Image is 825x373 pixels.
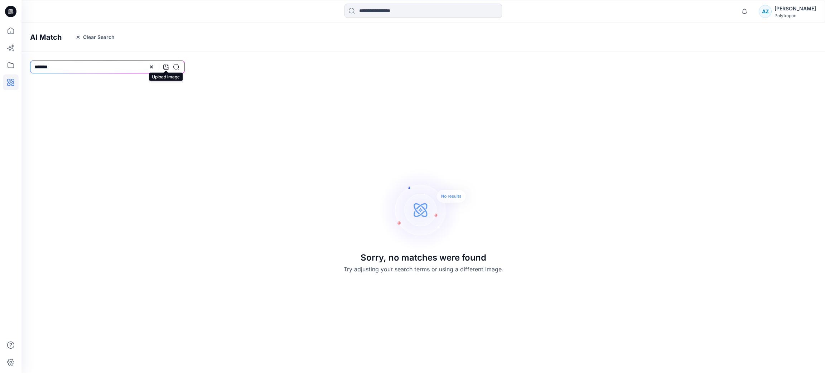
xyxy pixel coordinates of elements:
p: Try adjusting your search terms or using a different image. [344,265,503,273]
button: Clear Search [71,32,119,43]
div: Polytropon [775,13,816,18]
h4: AI Match [30,33,62,42]
img: Sorry, no matches were found [379,167,479,253]
h3: Sorry, no matches were found [361,253,486,263]
div: AZ [759,5,772,18]
div: [PERSON_NAME] [775,4,816,13]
